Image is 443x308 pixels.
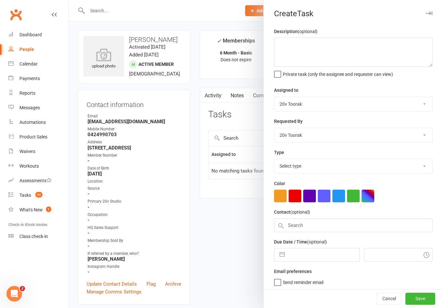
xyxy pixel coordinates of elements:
a: People [8,42,68,57]
a: Reports [8,86,68,101]
div: Dashboard [19,32,42,37]
small: (optional) [298,29,317,34]
label: Email preferences [274,268,312,275]
small: (optional) [290,209,310,215]
label: Contact [274,208,310,216]
div: Reports [19,90,35,96]
a: Messages [8,101,68,115]
div: What's New [19,207,43,212]
button: Save [405,293,435,305]
div: Create Task [264,9,443,18]
input: Search [274,219,433,232]
a: Tasks 43 [8,188,68,203]
div: Product Sales [19,134,47,139]
a: Dashboard [8,28,68,42]
a: What's New1 [8,203,68,217]
div: People [19,47,34,52]
span: Send reminder email [283,278,323,285]
a: Clubworx [8,6,24,23]
span: 43 [35,192,42,197]
div: Workouts [19,163,39,169]
div: Calendar [19,61,38,66]
span: 2 [20,286,25,291]
iframe: Intercom live chat [6,286,22,302]
label: Description [274,28,317,35]
a: Waivers [8,144,68,159]
span: Private task (only the assignee and requester can view) [283,69,393,77]
a: Product Sales [8,130,68,144]
div: Tasks [19,193,31,198]
span: 1 [46,207,51,212]
div: Messages [19,105,40,110]
div: Waivers [19,149,35,154]
label: Due Date / Time [274,238,327,245]
div: Assessments [19,178,52,183]
label: Assigned to [274,87,298,94]
a: Workouts [8,159,68,173]
a: Class kiosk mode [8,229,68,244]
div: Automations [19,120,46,125]
a: Automations [8,115,68,130]
a: Payments [8,71,68,86]
div: Class check-in [19,234,48,239]
label: Type [274,149,284,156]
label: Requested By [274,118,303,125]
label: Color [274,180,285,187]
div: Payments [19,76,40,81]
button: Cancel [377,293,401,305]
a: Assessments [8,173,68,188]
a: Calendar [8,57,68,71]
small: (optional) [307,239,327,244]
